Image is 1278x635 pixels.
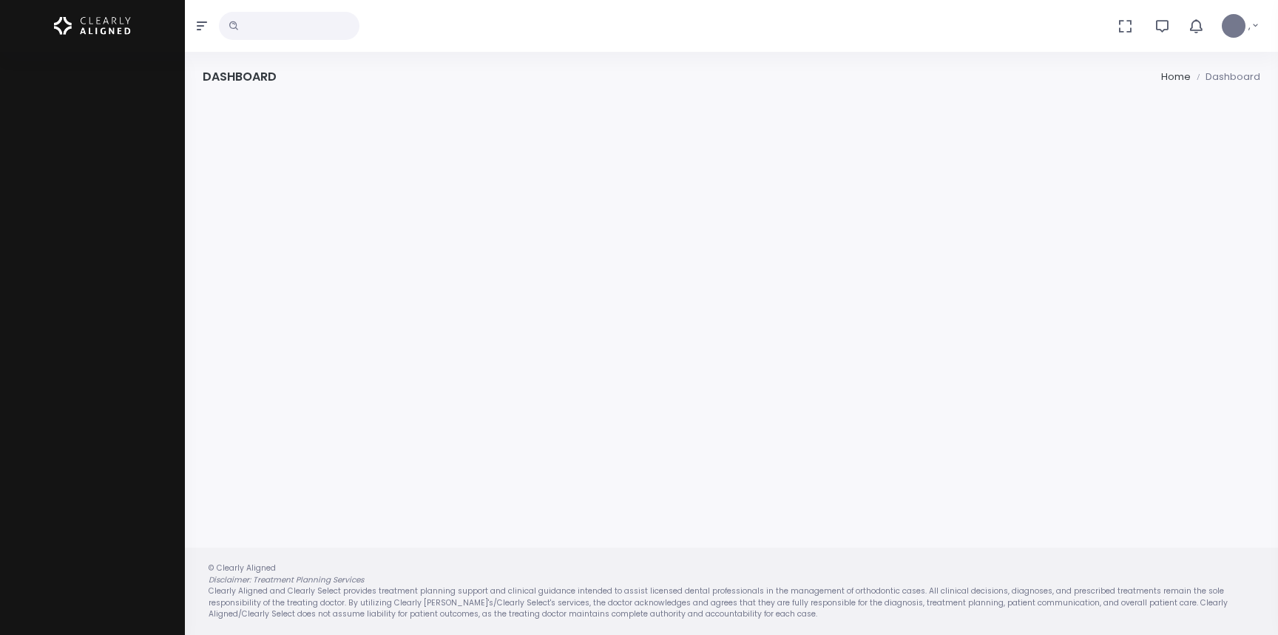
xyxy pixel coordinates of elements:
[1161,70,1191,84] li: Home
[209,574,364,585] em: Disclaimer: Treatment Planning Services
[54,10,131,41] img: Logo Horizontal
[203,70,277,84] h4: Dashboard
[1248,19,1251,33] span: ,
[1191,70,1260,84] li: Dashboard
[194,562,1269,620] div: © Clearly Aligned Clearly Aligned and Clearly Select provides treatment planning support and clin...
